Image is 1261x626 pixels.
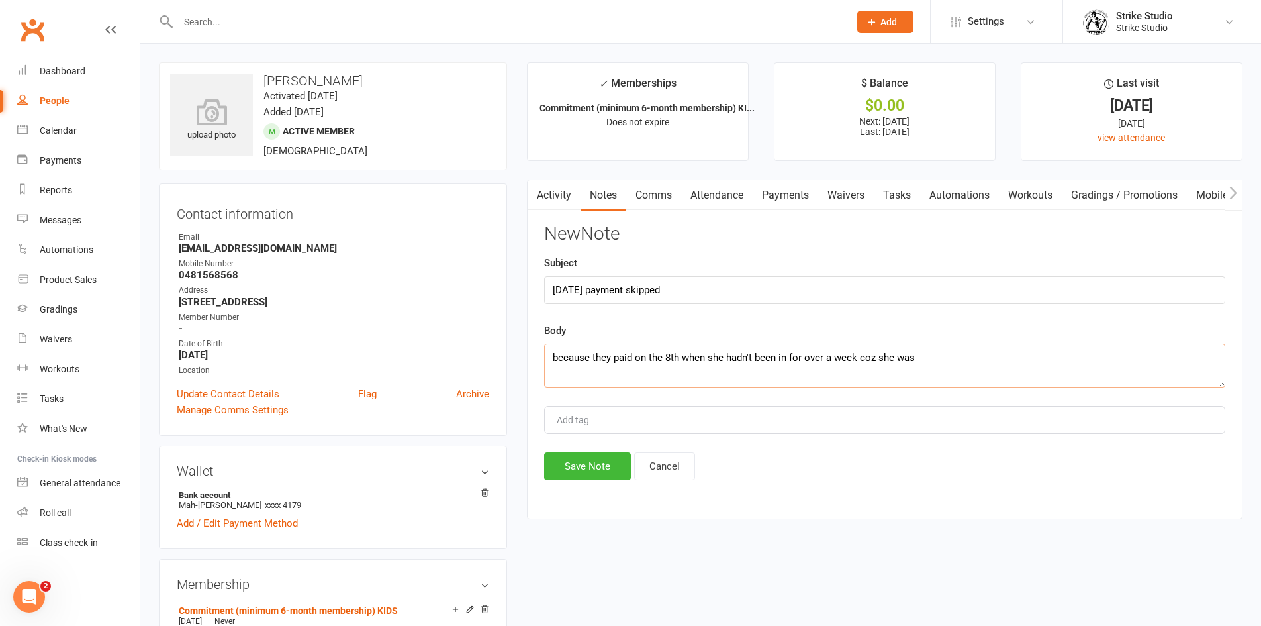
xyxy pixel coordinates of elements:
div: Address [179,284,489,297]
div: Location [179,364,489,377]
div: Tasks [40,393,64,404]
a: Messages [17,205,140,235]
a: Automations [920,180,999,211]
strong: [STREET_ADDRESS] [179,296,489,308]
a: Reports [17,176,140,205]
a: Manage Comms Settings [177,402,289,418]
a: Flag [358,386,377,402]
a: Notes [581,180,626,211]
a: What's New [17,414,140,444]
span: Settings [968,7,1004,36]
span: Never [214,617,235,626]
label: Subject [544,255,577,271]
div: Strike Studio [1116,22,1173,34]
iframe: Intercom live chat [13,581,45,613]
span: Add [880,17,897,27]
a: Gradings [17,295,140,325]
a: Payments [17,146,140,176]
div: Mobile Number [179,258,489,270]
time: Activated [DATE] [263,90,338,102]
strong: [DATE] [179,349,489,361]
label: Body [544,323,566,339]
a: Roll call [17,498,140,528]
div: Calendar [40,125,77,136]
div: General attendance [40,478,120,488]
a: Add / Edit Payment Method [177,515,298,531]
a: Payments [753,180,818,211]
a: Mobile App [1187,180,1258,211]
a: Attendance [681,180,753,211]
div: Payments [40,155,81,166]
div: $0.00 [786,99,983,113]
strong: Commitment (minimum 6-month membership) KI... [539,103,755,113]
div: Product Sales [40,274,97,285]
strong: 0481568568 [179,269,489,281]
a: Calendar [17,116,140,146]
h3: Contact information [177,201,489,221]
input: Search... [174,13,840,31]
div: [DATE] [1033,99,1230,113]
a: Clubworx [16,13,49,46]
div: What's New [40,423,87,434]
button: Save Note [544,452,631,480]
div: People [40,95,70,106]
a: Waivers [818,180,874,211]
div: Roll call [40,507,71,518]
img: thumb_image1723780799.png [1083,9,1109,35]
span: xxxx 4179 [265,500,301,510]
div: Date of Birth [179,338,489,350]
div: Last visit [1104,75,1159,99]
span: [DATE] [179,617,202,626]
div: Email [179,231,489,244]
div: upload photo [170,99,253,142]
h3: Wallet [177,464,489,478]
div: Workouts [40,364,79,374]
div: $ Balance [861,75,908,99]
div: Strike Studio [1116,10,1173,22]
a: People [17,86,140,116]
a: Comms [626,180,681,211]
strong: Bank account [179,490,483,500]
span: Does not expire [606,117,669,127]
a: Tasks [874,180,920,211]
div: Gradings [40,304,77,315]
div: Automations [40,244,93,255]
a: General attendance kiosk mode [17,468,140,498]
input: Add tag [555,412,602,428]
div: Messages [40,215,81,225]
div: Class check-in [40,537,98,548]
a: Workouts [999,180,1062,211]
button: Cancel [634,452,695,480]
textarea: because they paid on the 8th when she hadn't been in for over a week coz she was [544,344,1225,388]
a: Tasks [17,384,140,414]
h3: New Note [544,224,1225,244]
strong: - [179,323,489,335]
span: [DEMOGRAPHIC_DATA] [263,145,367,157]
h3: [PERSON_NAME] [170,74,496,88]
div: [DATE] [1033,116,1230,130]
div: Dashboard [40,66,85,76]
a: Activity [528,180,581,211]
div: Waivers [40,334,72,344]
i: ✓ [599,78,608,90]
a: Archive [456,386,489,402]
span: Active member [283,126,355,136]
time: Added [DATE] [263,106,324,118]
a: Class kiosk mode [17,528,140,558]
p: Next: [DATE] Last: [DATE] [786,116,983,137]
a: Workouts [17,354,140,384]
button: Add [857,11,913,33]
a: Automations [17,235,140,265]
a: Dashboard [17,56,140,86]
a: Product Sales [17,265,140,295]
a: Waivers [17,325,140,354]
div: Memberships [599,75,677,99]
a: Commitment (minimum 6-month membership) KIDS [179,605,398,616]
span: 2 [40,581,51,592]
a: Update Contact Details [177,386,279,402]
div: Reports [40,185,72,195]
li: Mah-[PERSON_NAME] [177,488,489,512]
h3: Membership [177,577,489,592]
a: Gradings / Promotions [1062,180,1187,211]
strong: [EMAIL_ADDRESS][DOMAIN_NAME] [179,242,489,254]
